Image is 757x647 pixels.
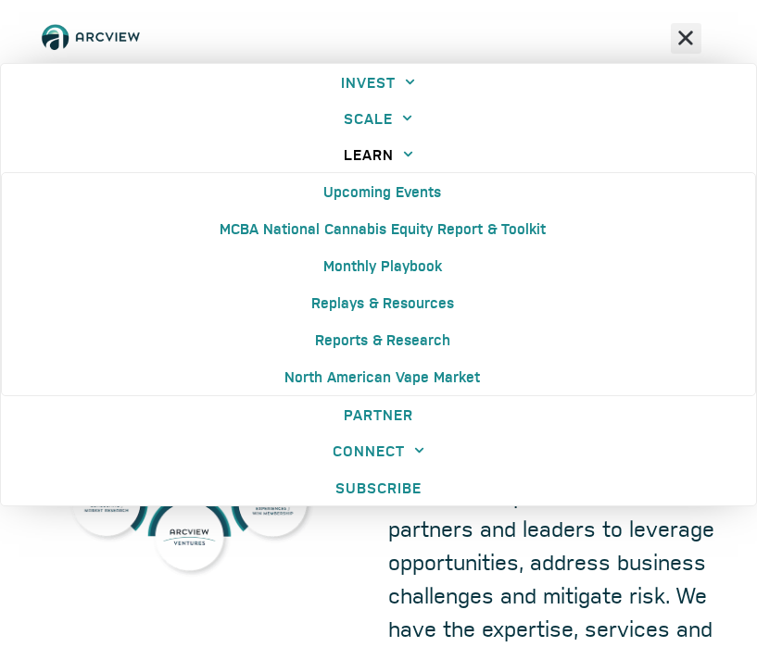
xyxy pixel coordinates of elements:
[1,136,756,172] a: LEARN
[1,100,756,136] a: SCALE
[1,64,756,100] a: INVEST
[2,358,755,395] a: North American Vape Market
[2,321,755,358] a: Reports & Research
[2,173,755,210] a: Upcoming Events
[671,23,701,54] div: Menu Toggle
[2,210,755,247] a: MCBA National Cannabis Equity Report & Toolkit
[1,396,756,432] a: PARTNER
[1,469,756,505] a: SUBSCRIBE
[2,247,755,284] a: Monthly Playbook
[2,284,755,321] a: Replays & Resources
[1,432,756,468] a: CONNECT
[1,172,756,396] ul: LEARN
[37,19,145,57] img: The Arcview Group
